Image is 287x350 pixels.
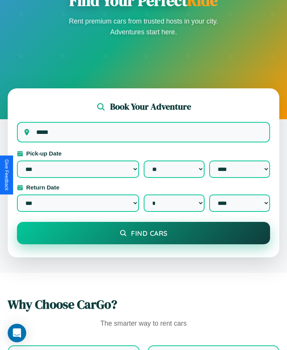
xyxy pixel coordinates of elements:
p: Rent premium cars from trusted hosts in your city. Adventures start here. [67,16,221,37]
h2: Why Choose CarGo? [8,296,279,313]
label: Return Date [17,184,270,191]
label: Pick-up Date [17,150,270,157]
h2: Book Your Adventure [110,101,191,113]
div: Open Intercom Messenger [8,324,26,342]
p: The smarter way to rent cars [8,318,279,330]
button: Find Cars [17,222,270,244]
div: Give Feedback [4,159,9,191]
